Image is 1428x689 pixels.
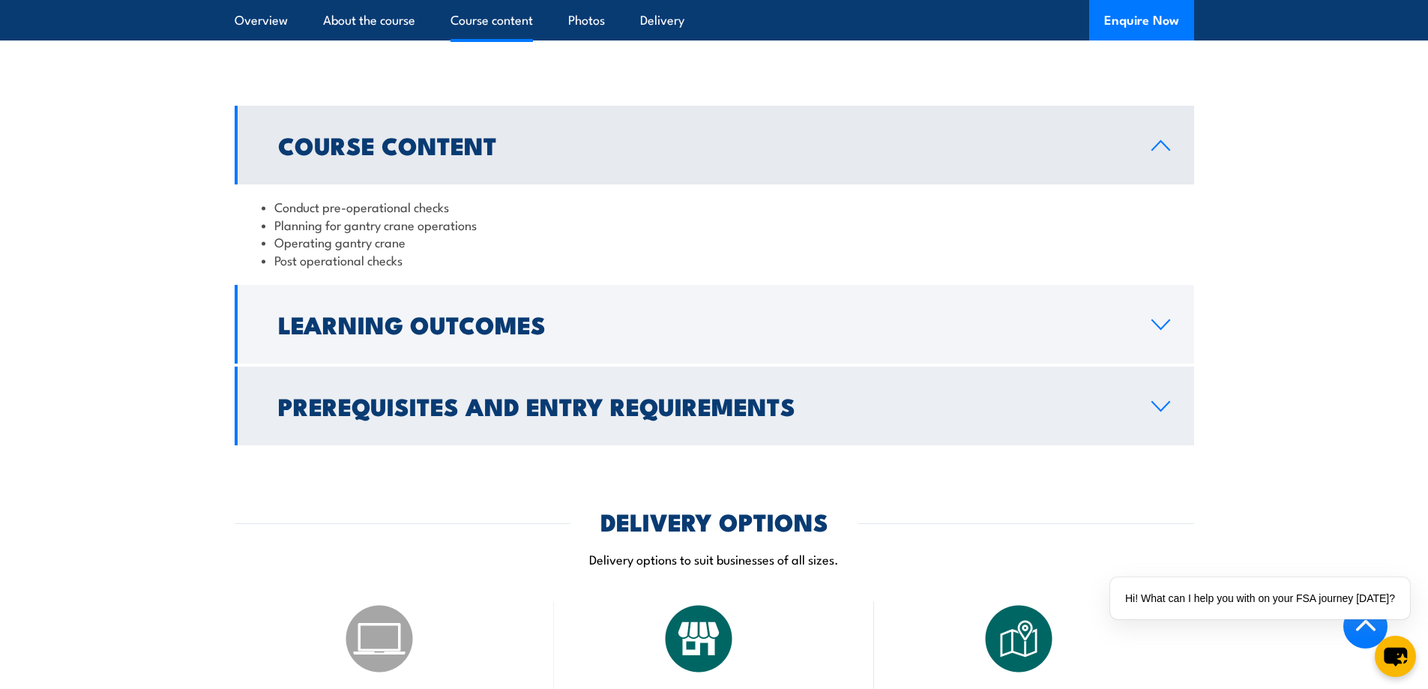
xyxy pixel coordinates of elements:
a: Course Content [235,106,1194,184]
li: Conduct pre-operational checks [262,198,1167,215]
div: Hi! What can I help you with on your FSA journey [DATE]? [1110,577,1410,619]
h2: Course Content [278,134,1127,155]
h2: Prerequisites and Entry Requirements [278,395,1127,416]
li: Planning for gantry crane operations [262,216,1167,233]
p: Delivery options to suit businesses of all sizes. [235,550,1194,568]
button: chat-button [1375,636,1416,677]
li: Operating gantry crane [262,233,1167,250]
h2: Learning Outcomes [278,313,1127,334]
li: Post operational checks [262,251,1167,268]
h2: DELIVERY OPTIONS [600,511,828,532]
a: Prerequisites and Entry Requirements [235,367,1194,445]
a: Learning Outcomes [235,285,1194,364]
